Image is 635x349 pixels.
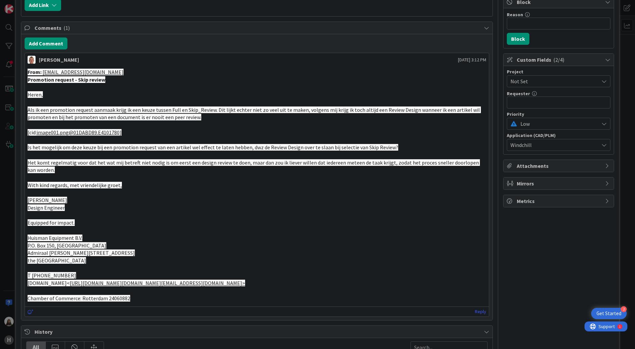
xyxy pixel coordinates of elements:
[28,69,42,75] strong: From:
[28,280,70,286] span: [DOMAIN_NAME]<
[70,280,245,286] a: [URL][DOMAIN_NAME][DOMAIN_NAME][EMAIL_ADDRESS][DOMAIN_NAME]>
[507,112,610,116] div: Priority
[507,91,530,97] label: Requester
[507,133,610,138] div: Application (CAD/PLM)
[43,69,124,75] a: [EMAIL_ADDRESS][DOMAIN_NAME]
[28,257,86,264] span: the [GEOGRAPHIC_DATA]
[458,56,486,63] span: [DATE] 3:12 PM
[28,242,106,249] span: P.O. Box 150, [GEOGRAPHIC_DATA]
[63,25,70,31] span: ( 1 )
[28,295,130,302] span: Chamber of Commerce: Rotterdam 24060882
[520,119,595,128] span: Low
[507,69,610,74] div: Project
[475,308,486,316] a: Reply
[35,24,481,32] span: Comments
[37,129,120,136] a: image001.png@01DABD89.E4101780
[510,141,599,149] span: Windchill
[25,37,67,49] button: Add Comment
[39,56,79,64] div: [PERSON_NAME]
[28,197,67,203] span: [PERSON_NAME]
[28,272,76,279] span: T [PHONE_NUMBER]
[591,308,627,319] div: Open Get Started checklist, remaining modules: 2
[28,129,37,136] span: [cid:
[507,12,523,18] label: Reason
[28,56,36,64] img: TJ
[28,144,398,151] span: Is het mogelijk om deze keuze bij een promotion request van een artikel wel effect te laten hebbe...
[28,235,82,241] span: Huisman Equipment B.V.
[28,182,122,188] span: With kind regards, met vriendelijke groet,
[517,179,602,187] span: Mirrors
[553,56,564,63] span: ( 2/4 )
[510,77,595,86] span: Not Set
[28,204,65,211] span: Design Engineer
[621,306,627,312] div: 2
[120,129,122,136] span: ]
[14,1,30,9] span: Support
[28,159,480,174] span: Het komt regelmatig voor dat het wat mij betreft niet nodig is om eerst een design review te doen...
[35,328,481,336] span: History
[28,219,75,226] span: Equipped for impact.
[517,162,602,170] span: Attachments
[28,106,481,121] span: Als ik een promotion request aanmaak krijg ik een keuze tussen Full en Skip_Review. Dit lijkt ech...
[596,310,621,317] div: Get Started
[28,91,43,98] span: Heren,
[507,33,529,45] button: Block
[517,197,602,205] span: Metrics
[517,56,602,64] span: Custom Fields
[35,3,36,8] div: 1
[28,249,135,256] span: Admiraal [PERSON_NAME][STREET_ADDRESS]
[28,76,105,83] strong: Promotion request - Skip review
